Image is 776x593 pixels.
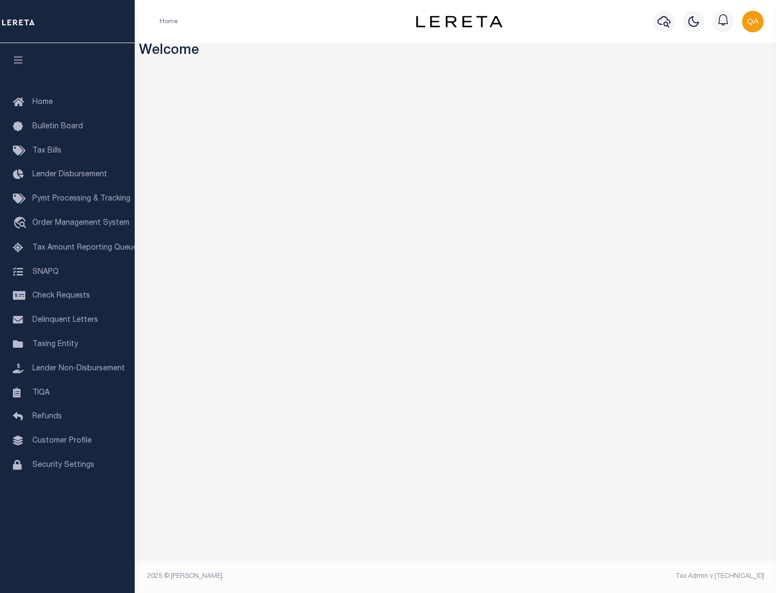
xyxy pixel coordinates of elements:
span: Tax Amount Reporting Queue [32,244,137,252]
span: Check Requests [32,292,90,300]
h3: Welcome [139,43,772,60]
span: Taxing Entity [32,341,78,348]
span: Home [32,99,53,106]
span: Lender Non-Disbursement [32,365,125,373]
span: Lender Disbursement [32,171,107,178]
span: Order Management System [32,219,129,227]
i: travel_explore [13,217,30,231]
span: Delinquent Letters [32,316,98,324]
span: Bulletin Board [32,123,83,130]
span: SNAPQ [32,268,59,275]
span: Customer Profile [32,437,92,445]
span: Refunds [32,413,62,420]
span: Tax Bills [32,147,61,155]
li: Home [160,17,178,26]
img: logo-dark.svg [416,16,502,27]
div: Tax Admin v.[TECHNICAL_ID] [463,571,764,581]
span: Pymt Processing & Tracking [32,195,130,203]
span: Security Settings [32,461,94,469]
img: svg+xml;base64,PHN2ZyB4bWxucz0iaHR0cDovL3d3dy53My5vcmcvMjAwMC9zdmciIHBvaW50ZXItZXZlbnRzPSJub25lIi... [742,11,764,32]
span: TIQA [32,389,50,396]
div: 2025 © [PERSON_NAME]. [139,571,456,581]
